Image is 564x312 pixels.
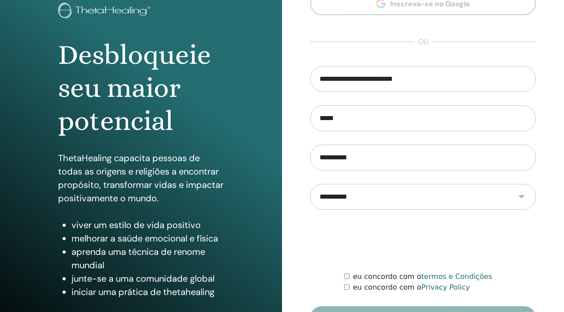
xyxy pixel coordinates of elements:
[353,271,492,282] label: eu concordo com o
[353,282,470,293] label: eu concordo com o
[72,245,224,272] li: aprenda uma técnica de renome mundial
[72,285,224,299] li: iniciar uma prática de thetahealing
[355,223,491,258] iframe: reCAPTCHA
[421,283,470,291] a: Privacy Policy
[421,272,492,281] a: termos e Condições
[58,151,224,205] p: ThetaHealing capacita pessoas de todas as origens e religiões a encontrar propósito, transformar ...
[72,232,224,245] li: melhorar a saúde emocional e física
[414,37,433,47] span: ou
[58,38,224,138] h1: Desbloqueie seu maior potencial
[72,272,224,285] li: junte-se a uma comunidade global
[72,218,224,232] li: viver um estilo de vida positivo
